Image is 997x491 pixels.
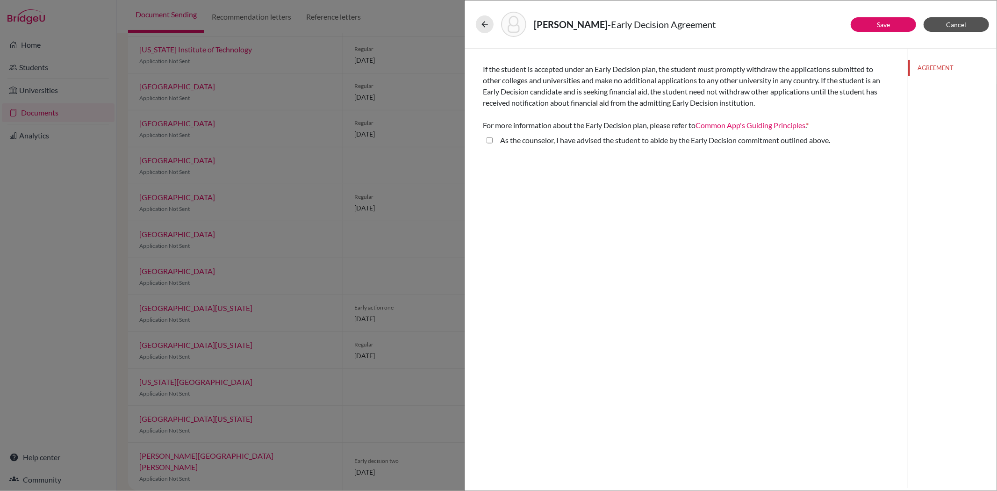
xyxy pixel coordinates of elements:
[608,19,716,30] span: - Early Decision Agreement
[696,121,805,130] a: Common App's Guiding Principles
[908,60,997,76] button: AGREEMENT
[483,65,880,130] span: If the student is accepted under an Early Decision plan, the student must promptly withdraw the a...
[534,19,608,30] strong: [PERSON_NAME]
[500,135,830,146] label: As the counselor, I have advised the student to abide by the Early Decision commitment outlined a...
